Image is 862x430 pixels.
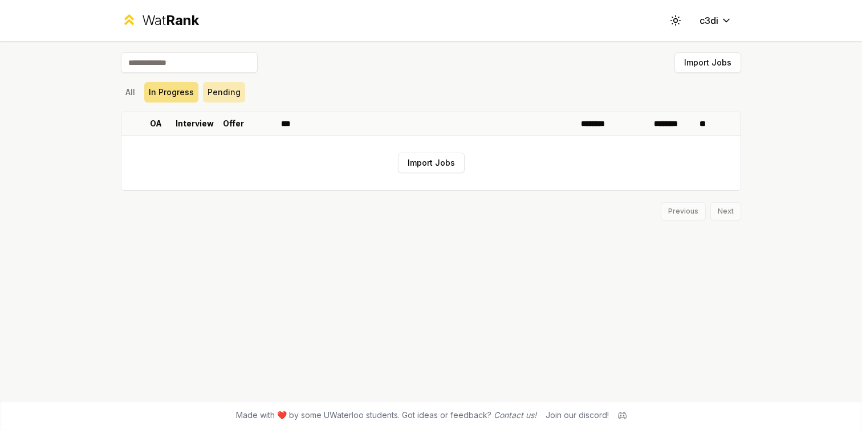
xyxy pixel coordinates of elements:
button: Import Jobs [674,52,741,73]
button: Pending [203,82,245,103]
p: Offer [223,118,244,129]
button: Import Jobs [398,153,465,173]
button: In Progress [144,82,198,103]
p: Interview [176,118,214,129]
p: OA [150,118,162,129]
div: Wat [142,11,199,30]
a: WatRank [121,11,199,30]
span: Rank [166,12,199,28]
span: c3di [700,14,718,27]
button: All [121,82,140,103]
button: c3di [690,10,741,31]
div: Join our discord! [546,409,609,421]
span: Made with ❤️ by some UWaterloo students. Got ideas or feedback? [236,409,536,421]
a: Contact us! [494,410,536,420]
